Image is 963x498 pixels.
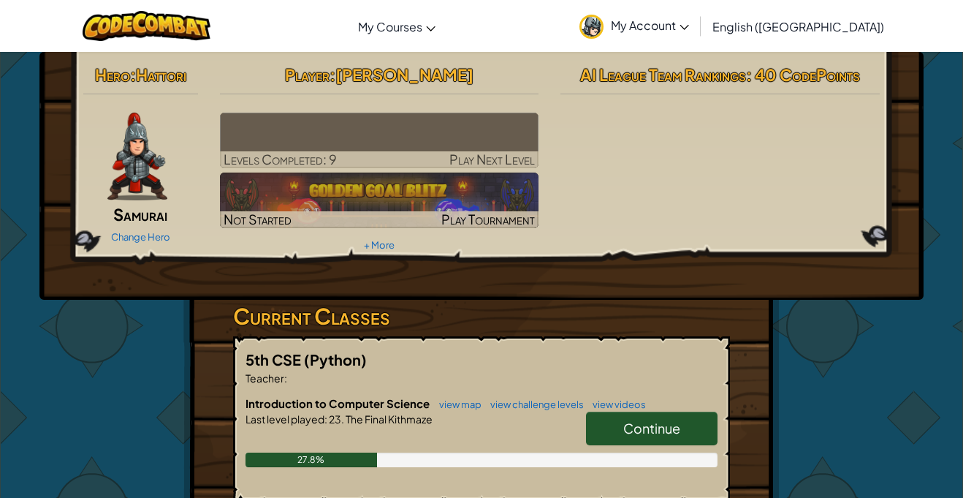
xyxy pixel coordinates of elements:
[284,371,287,385] span: :
[580,64,746,85] span: AI League Team Rankings
[432,399,481,410] a: view map
[220,113,539,168] a: Play Next Level
[245,350,304,369] span: 5th CSE
[113,204,167,225] span: Samurai
[351,7,443,46] a: My Courses
[220,173,539,228] a: Not StartedPlay Tournament
[705,7,891,46] a: English ([GEOGRAPHIC_DATA])
[245,396,432,410] span: Introduction to Computer Science
[220,173,539,228] img: Golden Goal
[245,412,324,426] span: Last level played
[358,19,422,34] span: My Courses
[449,151,535,167] span: Play Next Level
[304,350,367,369] span: (Python)
[324,412,327,426] span: :
[130,64,136,85] span: :
[224,211,292,227] span: Not Started
[712,19,884,34] span: English ([GEOGRAPHIC_DATA])
[111,231,170,243] a: Change Hero
[335,64,473,85] span: [PERSON_NAME]
[327,412,344,426] span: 23.
[611,18,689,33] span: My Account
[83,11,210,41] img: CodeCombat logo
[330,64,335,85] span: :
[107,113,167,200] img: samurai.pose.png
[344,412,433,426] span: The Final Kithmaze
[483,399,584,410] a: view challenge levels
[441,211,535,227] span: Play Tournament
[245,453,377,467] div: 27.8%
[136,64,186,85] span: Hattori
[746,64,860,85] span: : 40 CodePoints
[364,239,395,251] a: + More
[224,151,337,167] span: Levels Completed: 9
[285,64,330,85] span: Player
[585,399,646,410] a: view videos
[233,300,730,333] h3: Current Classes
[579,15,604,39] img: avatar
[572,3,696,49] a: My Account
[95,64,130,85] span: Hero
[245,371,284,385] span: Teacher
[623,420,680,437] span: Continue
